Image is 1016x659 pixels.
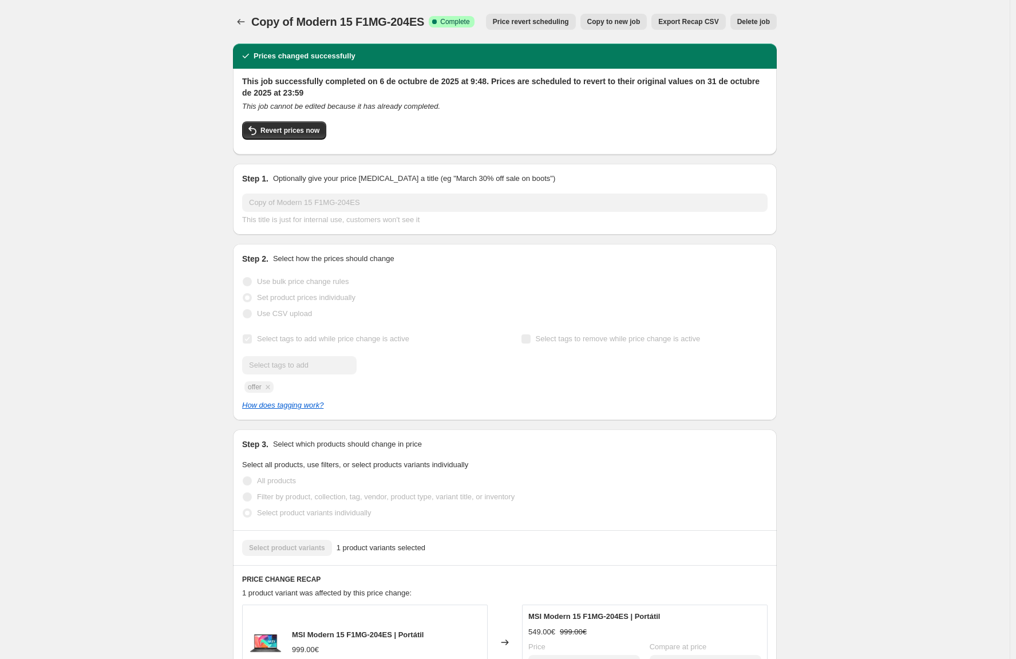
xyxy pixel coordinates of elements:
span: Use CSV upload [257,309,312,318]
p: Optionally give your price [MEDICAL_DATA] a title (eg "March 30% off sale on boots") [273,173,555,184]
div: 999.00€ [292,644,319,656]
button: Copy to new job [580,14,647,30]
h2: Step 1. [242,173,268,184]
span: Export Recap CSV [658,17,718,26]
p: Select which products should change in price [273,439,422,450]
span: Price revert scheduling [493,17,569,26]
h2: This job successfully completed on 6 de octubre de 2025 at 9:48. Prices are scheduled to revert t... [242,76,768,98]
span: This title is just for internal use, customers won't see it [242,215,420,224]
span: Select all products, use filters, or select products variants individually [242,460,468,469]
h2: Step 2. [242,253,268,265]
span: Select tags to add while price change is active [257,334,409,343]
button: Export Recap CSV [651,14,725,30]
span: Complete [440,17,469,26]
span: Select tags to remove while price change is active [536,334,701,343]
button: Delete job [730,14,777,30]
a: How does tagging work? [242,401,323,409]
h2: Step 3. [242,439,268,450]
span: 1 product variants selected [337,542,425,554]
span: Set product prices individually [257,293,355,302]
span: 1 product variant was affected by this price change: [242,589,412,597]
input: Select tags to add [242,356,357,374]
span: Filter by product, collection, tag, vendor, product type, variant title, or inventory [257,492,515,501]
div: 549.00€ [528,626,555,638]
span: All products [257,476,296,485]
h2: Prices changed successfully [254,50,355,62]
span: Select product variants individually [257,508,371,517]
h6: PRICE CHANGE RECAP [242,575,768,584]
button: Revert prices now [242,121,326,140]
i: This job cannot be edited because it has already completed. [242,102,440,111]
span: MSI Modern 15 F1MG-204ES | Portátil [292,630,424,639]
span: Copy to new job [587,17,641,26]
button: Price change jobs [233,14,249,30]
span: Price [528,642,545,651]
span: Revert prices now [260,126,319,135]
span: Compare at price [650,642,707,651]
span: Use bulk price change rules [257,277,349,286]
button: Price revert scheduling [486,14,576,30]
p: Select how the prices should change [273,253,394,265]
strike: 999.00€ [560,626,587,638]
span: MSI Modern 15 F1MG-204ES | Portátil [528,612,660,621]
span: Copy of Modern 15 F1MG-204ES [251,15,424,28]
span: Delete job [737,17,770,26]
input: 30% off holiday sale [242,194,768,212]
